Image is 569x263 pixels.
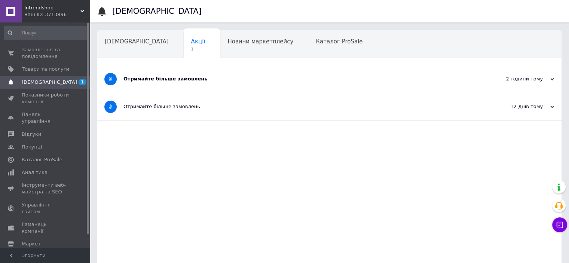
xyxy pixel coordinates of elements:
[4,26,88,40] input: Пошук
[22,66,69,73] span: Товари та послуги
[112,7,202,16] h1: [DEMOGRAPHIC_DATA]
[191,38,205,45] span: Акції
[22,182,69,195] span: Інструменти веб-майстра та SEO
[22,221,69,235] span: Гаманець компанії
[22,202,69,215] span: Управління сайтом
[22,169,48,176] span: Аналітика
[22,241,41,247] span: Маркет
[22,92,69,105] span: Показники роботи компанії
[22,144,42,150] span: Покупці
[479,76,554,82] div: 2 години тому
[227,38,293,45] span: Новини маркетплейсу
[552,217,567,232] button: Чат з покупцем
[22,46,69,60] span: Замовлення та повідомлення
[191,46,205,52] span: 1
[79,79,86,85] span: 1
[22,131,41,138] span: Відгуки
[105,38,169,45] span: [DEMOGRAPHIC_DATA]
[22,79,77,86] span: [DEMOGRAPHIC_DATA]
[22,156,62,163] span: Каталог ProSale
[123,103,479,110] div: Отримайте більше замовлень
[479,103,554,110] div: 12 днів тому
[316,38,362,45] span: Каталог ProSale
[123,76,479,82] div: Отримайте більше замовлень
[24,11,90,18] div: Ваш ID: 3713896
[22,111,69,125] span: Панель управління
[24,4,80,11] span: Intrendshop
